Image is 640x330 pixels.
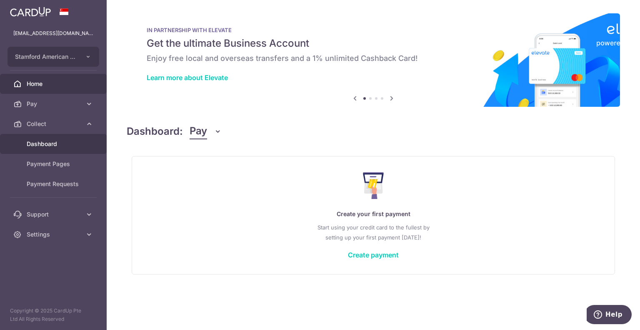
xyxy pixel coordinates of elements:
span: Payment Requests [27,180,82,188]
span: Home [27,80,82,88]
h5: Get the ultimate Business Account [147,37,600,50]
span: Collect [27,120,82,128]
p: Start using your credit card to the fullest by setting up your first payment [DATE]! [149,222,598,242]
h4: Dashboard: [127,124,183,139]
span: Pay [190,123,207,139]
p: [EMAIL_ADDRESS][DOMAIN_NAME] [13,29,93,38]
p: Create your first payment [149,209,598,219]
button: Pay [190,123,222,139]
img: Make Payment [363,172,384,199]
h6: Enjoy free local and overseas transfers and a 1% unlimited Cashback Card! [147,53,600,63]
span: Settings [27,230,82,239]
span: Payment Pages [27,160,82,168]
img: CardUp [10,7,51,17]
iframe: Opens a widget where you can find more information [587,305,632,326]
a: Create payment [348,251,399,259]
a: Learn more about Elevate [147,73,228,82]
span: Support [27,210,82,219]
span: Pay [27,100,82,108]
span: Stamford American International School Pte Ltd [15,53,77,61]
span: Dashboard [27,140,82,148]
button: Stamford American International School Pte Ltd [7,47,99,67]
p: IN PARTNERSHIP WITH ELEVATE [147,27,600,33]
img: Renovation banner [127,13,620,107]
